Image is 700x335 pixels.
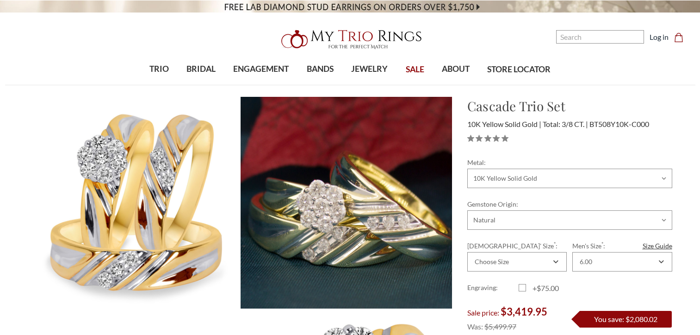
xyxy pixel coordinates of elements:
[643,241,672,251] a: Size Guide
[589,120,649,128] span: BT508Y10K-C000
[484,322,516,331] span: $5,499.97
[307,63,334,75] span: BANDS
[365,84,374,85] button: submenu toggle
[351,63,388,75] span: JEWELRY
[406,63,424,76] span: SALE
[433,54,478,84] a: ABOUT
[233,63,289,75] span: ENGAGEMENT
[467,158,672,167] label: Metal:
[186,63,216,75] span: BRIDAL
[316,84,325,85] button: submenu toggle
[149,63,169,75] span: TRIO
[467,283,519,294] label: Engraving:
[543,120,588,128] span: Total: 3/8 CT.
[572,252,672,272] div: Combobox
[467,308,499,317] span: Sale price:
[276,25,424,54] img: My Trio Rings
[451,84,460,85] button: submenu toggle
[224,54,297,84] a: ENGAGEMENT
[467,322,483,331] span: Was:
[650,32,669,43] a: Log in
[519,283,570,294] label: +$75.00
[342,54,396,84] a: JEWELRY
[298,54,342,84] a: BANDS
[178,54,224,84] a: BRIDAL
[29,97,240,305] img: Photo of Cascade 3/8 ct tw. Diamond Round Cluster Trio Set 10K Yellow Gold [BT508Y-C000]
[475,258,509,265] div: Choose Size
[594,315,657,323] span: You save: $2,080.02
[256,84,266,85] button: submenu toggle
[141,54,178,84] a: TRIO
[487,63,551,76] span: STORE LOCATOR
[467,199,672,209] label: Gemstone Origin:
[674,32,689,43] a: Cart with 0 items
[467,241,567,251] label: [DEMOGRAPHIC_DATA]' Size :
[467,96,672,116] h1: Cascade Trio Set
[467,252,567,272] div: Combobox
[580,258,592,265] div: 6.00
[501,305,547,318] span: $3,419.95
[478,55,559,85] a: STORE LOCATOR
[241,97,452,309] img: Photo of Cascade 3/8 ct tw. Diamond Round Cluster Trio Set 10K Yellow Gold [BT508Y-C000]
[442,63,470,75] span: ABOUT
[556,30,644,44] input: Search
[674,33,683,42] svg: cart.cart_preview
[203,25,497,54] a: My Trio Rings
[467,120,541,128] span: 10K Yellow Solid Gold
[396,55,433,85] a: SALE
[197,84,206,85] button: submenu toggle
[572,241,672,251] label: Men's Size :
[155,84,164,85] button: submenu toggle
